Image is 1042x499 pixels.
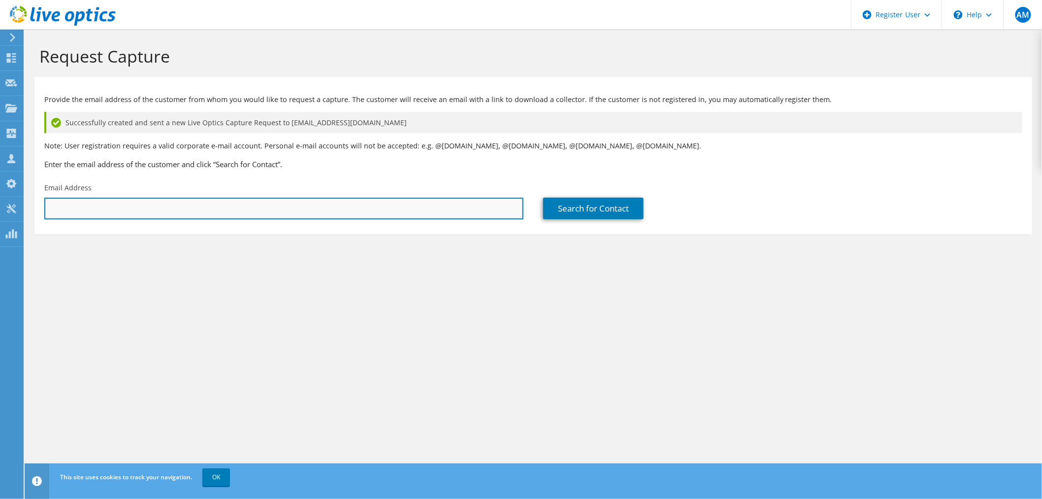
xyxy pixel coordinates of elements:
label: Email Address [44,183,92,193]
h3: Enter the email address of the customer and click “Search for Contact”. [44,159,1022,170]
a: OK [202,468,230,486]
h1: Request Capture [39,46,1022,67]
p: Provide the email address of the customer from whom you would like to request a capture. The cust... [44,94,1022,105]
span: AM [1015,7,1031,23]
span: This site uses cookies to track your navigation. [60,473,192,481]
svg: \n [954,10,963,19]
span: Successfully created and sent a new Live Optics Capture Request to [EMAIL_ADDRESS][DOMAIN_NAME] [65,117,407,128]
a: Search for Contact [543,198,644,219]
p: Note: User registration requires a valid corporate e-mail account. Personal e-mail accounts will ... [44,141,1022,151]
